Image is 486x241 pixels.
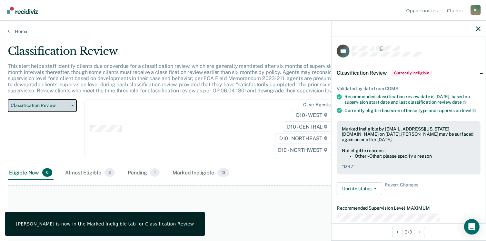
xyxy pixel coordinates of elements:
span: D10 - CENTRAL [283,121,332,132]
div: Validated by data from COMS [337,86,481,91]
button: Next Opportunity [415,227,425,237]
li: Other - Other: please specify a reason [355,153,475,159]
span: Classification Review [337,70,387,76]
div: J G [471,5,481,15]
div: Open Intercom Messenger [464,219,480,235]
span: Revert Changes [385,182,418,195]
span: level [462,108,476,113]
button: Profile dropdown button [471,5,481,15]
span: 1 [150,168,160,177]
div: Eligible Now [8,166,54,180]
p: This alert helps staff identify clients due or overdue for a classification review, which are gen... [8,63,368,94]
div: [PERSON_NAME] is now in the Marked Ineligible tab for Classification Review [16,221,194,227]
div: Recommended classification review date is [DATE], based on supervision start date and last classi... [344,94,481,105]
div: Marked Ineligible [171,166,230,180]
span: D10 - NORTHWEST [274,145,332,155]
span: 13 [217,168,229,177]
div: Classification Review [8,45,372,63]
span: 3 [104,168,115,177]
div: Marked ineligible by [EMAIL_ADDRESS][US_STATE][DOMAIN_NAME] on [DATE]. [PERSON_NAME] may be surfa... [342,126,475,142]
span: 0 [42,168,52,177]
div: Almost Eligible [64,166,116,180]
span: Currently ineligible [392,70,432,76]
div: 3 / 3 [332,223,486,240]
div: Clear agents [303,102,331,108]
div: Classification ReviewCurrently ineligible [332,63,486,83]
dt: Recommended Supervision Level MAXIMUM [337,205,481,211]
span: date [452,100,466,105]
div: Not eligible reasons: [342,148,475,153]
span: D10 - NORTHEAST [275,133,332,143]
button: Previous Opportunity [392,227,402,237]
a: Home [8,28,478,34]
span: Classification Review [11,103,69,108]
pre: " D 47 " [342,164,475,169]
div: Currently eligible based on offense type and supervision [344,108,481,113]
span: D10 - WEST [292,110,332,120]
div: Pending [126,166,161,180]
img: Recidiviz [7,7,38,14]
button: Update status [337,182,382,195]
span: • [405,205,407,211]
